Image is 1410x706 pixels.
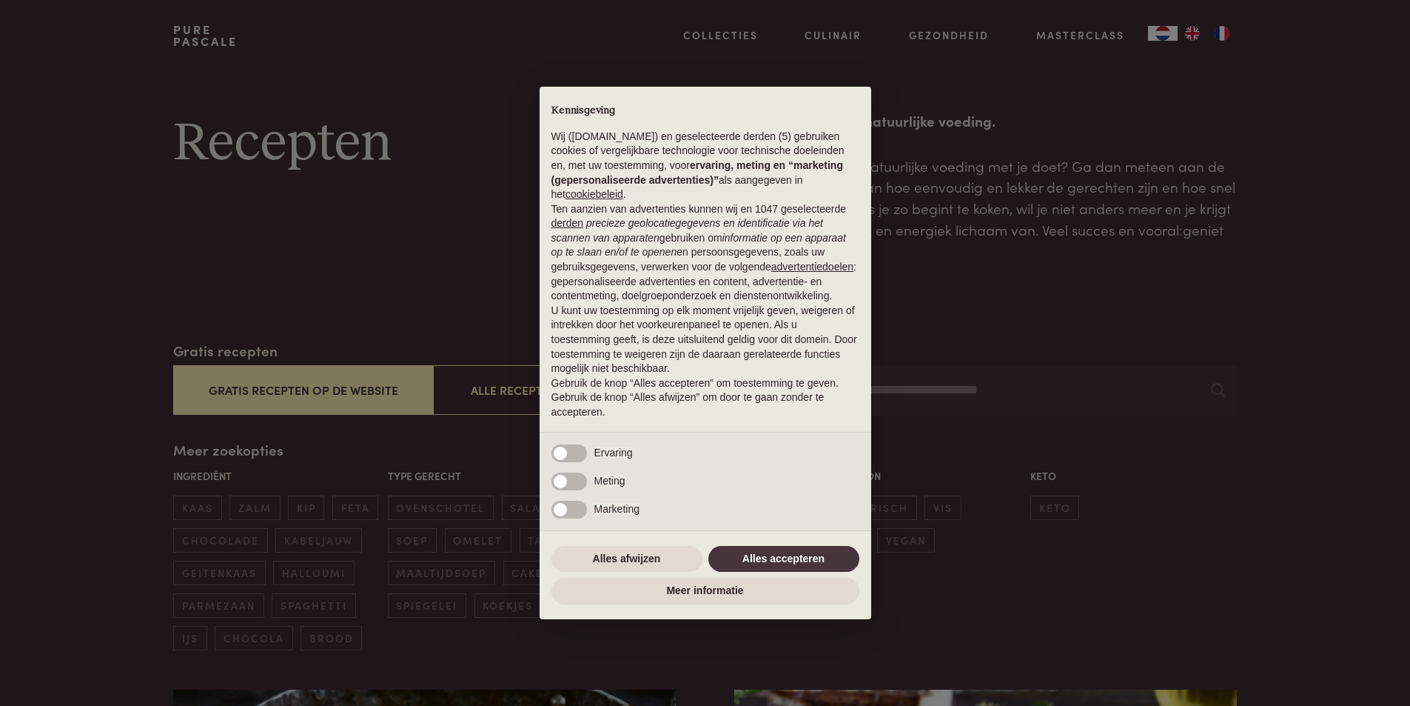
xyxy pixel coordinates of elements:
strong: ervaring, meting en “marketing (gepersonaliseerde advertenties)” [551,159,843,186]
button: derden [551,216,584,231]
button: advertentiedoelen [771,260,853,275]
button: Alles accepteren [708,546,859,573]
button: Alles afwijzen [551,546,702,573]
p: Gebruik de knop “Alles accepteren” om toestemming te geven. Gebruik de knop “Alles afwijzen” om d... [551,376,859,420]
span: Meting [594,475,625,487]
p: Wij ([DOMAIN_NAME]) en geselecteerde derden (5) gebruiken cookies of vergelijkbare technologie vo... [551,130,859,202]
em: informatie op een apparaat op te slaan en/of te openen [551,232,847,259]
em: precieze geolocatiegegevens en identificatie via het scannen van apparaten [551,217,823,244]
button: Meer informatie [551,578,859,605]
span: Ervaring [594,447,633,459]
span: Marketing [594,503,639,515]
p: Ten aanzien van advertenties kunnen wij en 1047 geselecteerde gebruiken om en persoonsgegevens, z... [551,202,859,304]
h2: Kennisgeving [551,104,859,118]
a: cookiebeleid [565,188,623,200]
p: U kunt uw toestemming op elk moment vrijelijk geven, weigeren of intrekken door het voorkeurenpan... [551,304,859,376]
